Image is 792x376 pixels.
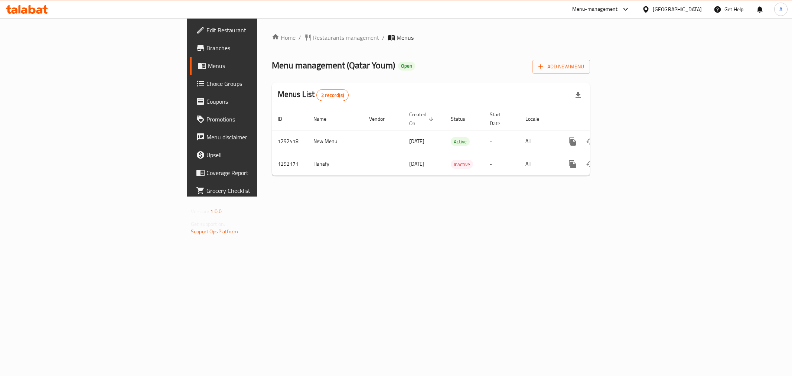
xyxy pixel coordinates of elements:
span: Get support on: [191,219,225,229]
td: All [519,153,558,175]
span: Open [398,63,415,69]
a: Restaurants management [304,33,379,42]
button: more [564,133,581,150]
span: Restaurants management [313,33,379,42]
span: Menus [208,61,313,70]
span: Edit Restaurant [206,26,313,35]
span: Created On [409,110,436,128]
span: Version: [191,207,209,216]
div: Total records count [316,89,349,101]
span: Grocery Checklist [206,186,313,195]
span: Upsell [206,150,313,159]
a: Menus [190,57,319,75]
span: Vendor [369,114,394,123]
a: Coverage Report [190,164,319,182]
td: - [484,153,519,175]
a: Promotions [190,110,319,128]
span: Promotions [206,115,313,124]
span: Menus [397,33,414,42]
span: Menu management ( Qatar Youm ) [272,57,395,74]
td: - [484,130,519,153]
button: Change Status [581,155,599,173]
span: Name [313,114,336,123]
a: Coupons [190,93,319,110]
button: more [564,155,581,173]
td: All [519,130,558,153]
span: ID [278,114,292,123]
a: Menu disclaimer [190,128,319,146]
li: / [382,33,385,42]
span: Add New Menu [538,62,584,71]
table: enhanced table [272,108,641,176]
span: [DATE] [409,159,424,169]
a: Choice Groups [190,75,319,93]
button: Add New Menu [532,60,590,74]
a: Support.OpsPlatform [191,227,238,236]
nav: breadcrumb [272,33,590,42]
span: [DATE] [409,136,424,146]
span: Coverage Report [206,168,313,177]
a: Upsell [190,146,319,164]
span: 1.0.0 [210,207,222,216]
div: Open [398,62,415,71]
td: New Menu [307,130,363,153]
a: Edit Restaurant [190,21,319,39]
span: 2 record(s) [317,92,348,99]
span: Active [451,137,470,146]
td: Hanafy [307,153,363,175]
div: [GEOGRAPHIC_DATA] [653,5,702,13]
span: Status [451,114,475,123]
span: Branches [206,43,313,52]
div: Menu-management [572,5,618,14]
a: Branches [190,39,319,57]
span: Choice Groups [206,79,313,88]
button: Change Status [581,133,599,150]
span: Inactive [451,160,473,169]
th: Actions [558,108,641,130]
span: Coupons [206,97,313,106]
span: A [779,5,782,13]
span: Start Date [490,110,511,128]
span: Menu disclaimer [206,133,313,142]
div: Export file [569,86,587,104]
h2: Menus List [278,89,349,101]
span: Locale [525,114,549,123]
a: Grocery Checklist [190,182,319,200]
